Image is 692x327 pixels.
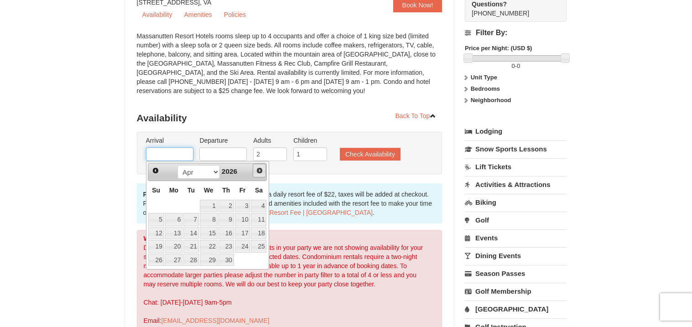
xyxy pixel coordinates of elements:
label: Arrival [146,136,193,145]
label: Adults [253,136,287,145]
span: 2026 [222,167,237,175]
a: 15 [200,227,218,239]
a: 17 [235,227,250,239]
a: 26 [148,254,164,266]
span: 0 [511,62,515,69]
a: [GEOGRAPHIC_DATA] [465,301,567,317]
strong: Bedrooms [471,85,500,92]
a: 27 [165,254,182,266]
a: Policies [219,8,251,21]
span: Sunday [152,187,160,194]
a: 24 [235,240,250,253]
a: Biking [465,194,567,211]
a: 28 [183,254,199,266]
a: 20 [165,240,182,253]
a: Amenities [178,8,217,21]
a: Season Passes [465,265,567,282]
a: Back To Top [390,109,442,123]
a: Prev [149,164,162,177]
span: Next [256,167,263,174]
a: 3 [235,200,250,213]
span: Monday [169,187,178,194]
a: 19 [148,240,164,253]
a: 5 [148,213,164,226]
span: Wednesday [204,187,213,194]
a: Next [253,164,266,177]
a: 7 [183,213,199,226]
a: 22 [200,240,218,253]
a: 8 [200,213,218,226]
label: - [465,62,567,71]
a: 23 [219,240,234,253]
h3: Availability [137,109,442,127]
label: Departure [199,136,247,145]
a: 18 [251,227,266,239]
a: [EMAIL_ADDRESS][DOMAIN_NAME] [161,317,269,324]
strong: Price per Night: (USD $) [465,45,532,52]
a: 29 [200,254,218,266]
a: Snow Sports Lessons [465,140,567,157]
a: 9 [219,213,234,226]
strong: Questions? [472,0,507,8]
a: Lift Tickets [465,158,567,175]
a: Golf Membership [465,283,567,300]
span: Friday [239,187,246,194]
span: Tuesday [187,187,195,194]
a: 11 [251,213,266,226]
label: Children [293,136,327,145]
a: 30 [219,254,234,266]
a: 6 [165,213,182,226]
strong: We are sorry! [144,235,184,242]
div: Massanutten Resort Hotels rooms sleep up to 4 occupants and offer a choice of 1 king size bed (li... [137,31,442,104]
a: 4 [251,200,266,213]
a: 2 [219,200,234,213]
span: 0 [517,62,520,69]
a: Lodging [465,123,567,140]
a: Dining Events [465,247,567,264]
strong: Neighborhood [471,97,511,104]
span: Saturday [255,187,263,194]
a: 12 [148,227,164,239]
button: Check Availability [340,148,401,161]
a: 21 [183,240,199,253]
a: 10 [235,213,250,226]
a: Events [465,229,567,246]
a: Golf [465,212,567,228]
a: 16 [219,227,234,239]
a: 1 [200,200,218,213]
div: the nightly rates below include a daily resort fee of $22, taxes will be added at checkout. For m... [137,183,442,223]
span: Prev [152,167,159,174]
strong: Unit Type [471,74,497,81]
strong: Please note: [143,191,181,198]
a: 25 [251,240,266,253]
a: Activities & Attractions [465,176,567,193]
a: Availability [137,8,178,21]
h4: Filter By: [465,29,567,37]
a: 14 [183,227,199,239]
a: 13 [165,227,182,239]
span: Thursday [222,187,230,194]
a: Resort Fee | [GEOGRAPHIC_DATA] [270,209,373,216]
